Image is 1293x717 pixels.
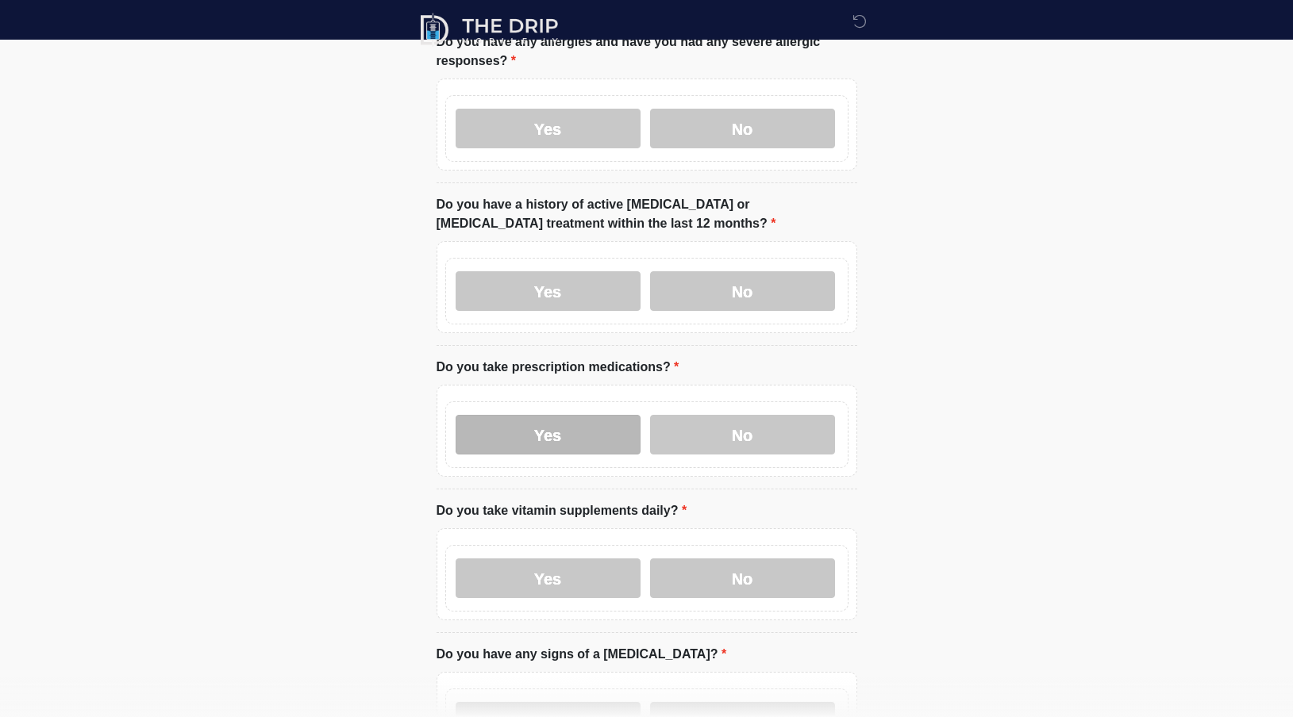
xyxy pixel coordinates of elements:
[437,645,727,664] label: Do you have any signs of a [MEDICAL_DATA]?
[437,358,679,377] label: Do you take prescription medications?
[650,558,835,598] label: No
[650,109,835,148] label: No
[456,109,641,148] label: Yes
[456,415,641,454] label: Yes
[650,415,835,454] label: No
[437,501,687,520] label: Do you take vitamin supplements daily?
[437,195,857,233] label: Do you have a history of active [MEDICAL_DATA] or [MEDICAL_DATA] treatment within the last 12 mon...
[650,271,835,311] label: No
[421,12,560,48] img: The Drip Mobile IV Logo
[456,558,641,598] label: Yes
[456,271,641,311] label: Yes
